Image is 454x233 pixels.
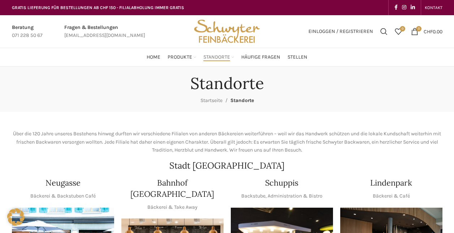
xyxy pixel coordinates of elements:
p: Backstube, Administration & Bistro [241,192,323,200]
span: Standorte [203,54,230,61]
a: Home [147,50,160,64]
bdi: 0.00 [424,28,442,34]
a: Suchen [377,24,391,39]
a: Infobox link [12,24,43,40]
p: Bäckerei & Café [373,192,410,200]
h4: Lindenpark [370,177,412,188]
h4: Neugasse [46,177,81,188]
a: 0 CHF0.00 [407,24,446,39]
span: Home [147,54,160,61]
a: Häufige Fragen [241,50,280,64]
h4: Schuppis [265,177,298,188]
a: Linkedin social link [408,3,417,13]
p: Über die 120 Jahre unseres Bestehens hinweg durften wir verschiedene Filialen von anderen Bäckere... [12,130,442,154]
h4: Bahnhof [GEOGRAPHIC_DATA] [121,177,224,200]
div: Main navigation [8,50,446,64]
a: Einloggen / Registrieren [305,24,377,39]
span: 0 [416,26,421,31]
a: Stellen [287,50,307,64]
span: KONTAKT [425,5,442,10]
a: Startseite [200,97,222,103]
span: Stellen [287,54,307,61]
p: Bäckerei & Backstuben Café [30,192,96,200]
a: KONTAKT [425,0,442,15]
a: 0 [391,24,406,39]
span: Produkte [168,54,192,61]
h2: Stadt [GEOGRAPHIC_DATA] [12,161,442,170]
div: Meine Wunschliste [391,24,406,39]
h1: Standorte [190,74,264,93]
p: Bäckerei & Take Away [147,203,198,211]
a: Facebook social link [392,3,400,13]
span: CHF [424,28,433,34]
span: GRATIS LIEFERUNG FÜR BESTELLUNGEN AB CHF 150 - FILIALABHOLUNG IMMER GRATIS [12,5,184,10]
a: Standorte [203,50,234,64]
span: Häufige Fragen [241,54,280,61]
div: Secondary navigation [421,0,446,15]
a: Site logo [191,28,262,34]
a: Infobox link [64,24,145,40]
span: Standorte [230,97,254,103]
a: Instagram social link [400,3,408,13]
a: Produkte [168,50,196,64]
span: Einloggen / Registrieren [308,29,373,34]
span: 0 [400,26,405,31]
img: Bäckerei Schwyter [191,15,262,48]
